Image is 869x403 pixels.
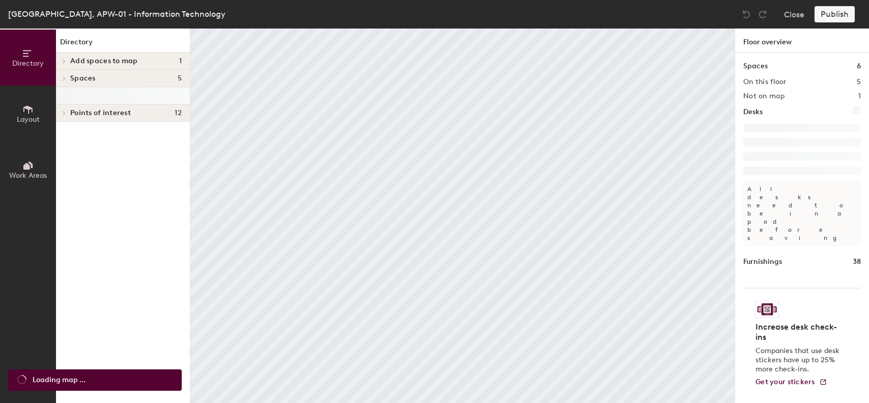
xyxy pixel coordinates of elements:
a: Get your stickers [755,378,827,387]
span: 5 [178,74,182,83]
span: Directory [12,59,44,68]
img: Redo [758,9,768,19]
span: 1 [179,57,182,65]
h1: 38 [853,256,861,267]
h1: Floor overview [735,29,869,52]
h1: Spaces [743,61,768,72]
span: Get your stickers [755,378,815,386]
h4: Increase desk check-ins [755,322,843,342]
span: Loading map ... [33,374,86,386]
span: Points of interest [70,109,131,117]
span: Spaces [70,74,96,83]
h1: Furnishings [743,256,782,267]
span: Add spaces to map [70,57,138,65]
p: Companies that use desk stickers have up to 25% more check-ins. [755,346,843,374]
h1: Desks [743,106,763,118]
div: [GEOGRAPHIC_DATA], APW-01 - Information Technology [8,8,226,20]
h2: Not on map [743,92,784,100]
canvas: Map [190,29,735,403]
h2: On this floor [743,78,787,86]
h1: 6 [857,61,861,72]
span: Layout [17,115,40,124]
span: Work Areas [9,171,47,180]
h1: Directory [56,37,190,52]
p: All desks need to be in a pod before saving [743,181,861,246]
img: Undo [741,9,751,19]
h2: 5 [857,78,861,86]
button: Close [784,6,804,22]
img: Sticker logo [755,301,779,318]
h2: 1 [858,92,861,100]
span: 12 [175,109,182,117]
